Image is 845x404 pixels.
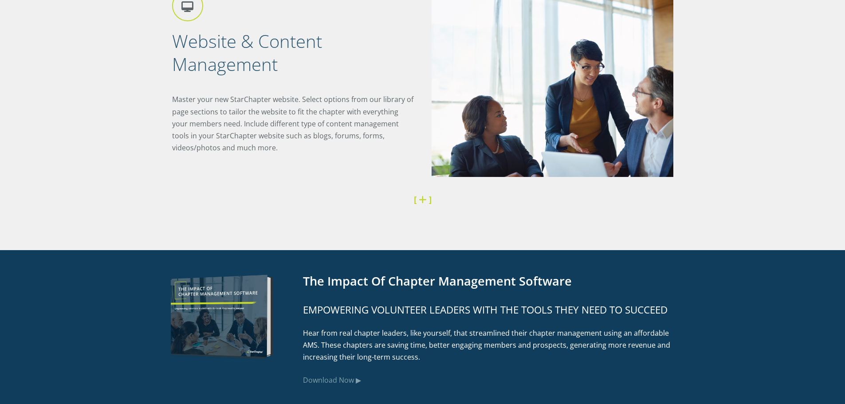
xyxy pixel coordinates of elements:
h3: The Impact of Chapter Management Software [303,272,680,290]
img: The Impact of Chapter Management Software eBook [165,272,285,362]
p: Hear from real chapter leaders, like yourself, that streamlined their chapter management using an... [303,327,680,364]
strong: [ [414,193,417,205]
strong: ] [429,193,432,205]
h4: Empowering volunteer leaders with the tools they need to succeed [303,302,680,318]
p: Master your new StarChapter website. Select options from our library of page sections to tailor t... [172,94,414,154]
h2: Website & Content Management [172,30,414,76]
a: Download Now ▶ [303,375,361,385]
